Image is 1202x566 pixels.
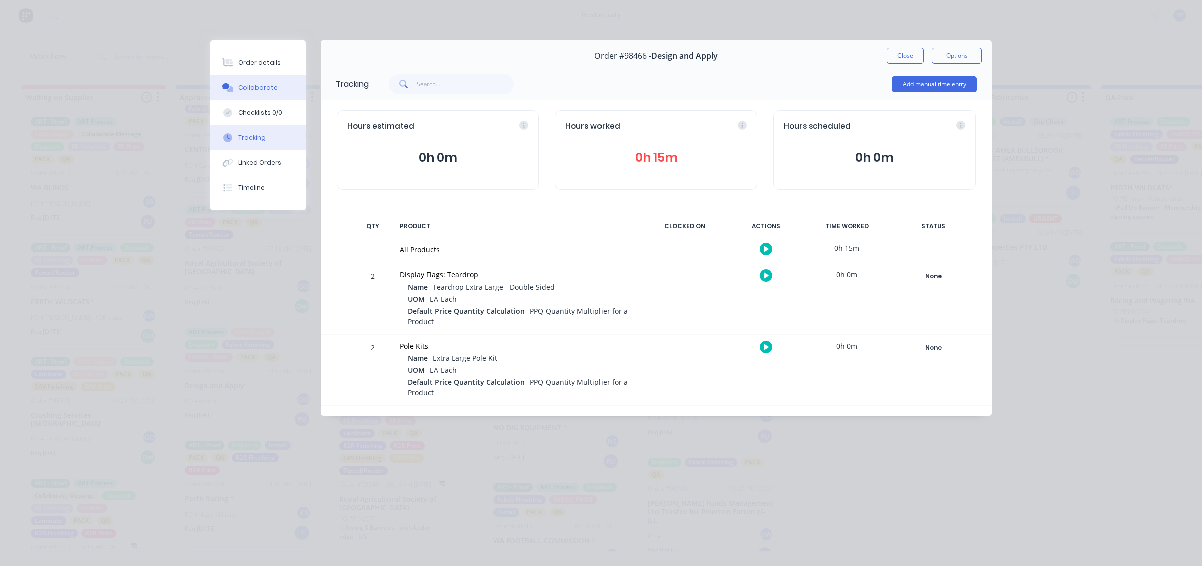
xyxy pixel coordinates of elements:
[809,216,884,237] div: TIME WORKED
[892,76,977,92] button: Add manual time entry
[336,78,369,90] div: Tracking
[408,377,525,387] span: Default Price Quantity Calculation
[647,216,722,237] div: CLOCKED ON
[238,58,281,67] div: Order details
[238,183,265,192] div: Timeline
[932,48,982,64] button: Options
[809,335,884,357] div: 0h 0m
[347,121,414,132] span: Hours estimated
[394,216,641,237] div: PRODUCT
[408,377,628,397] span: PPQ-Quantity Multiplier for a Product
[400,269,635,280] div: Display Flags: Teardrop
[358,265,388,334] div: 2
[408,306,628,326] span: PPQ-Quantity Multiplier for a Product
[890,216,976,237] div: STATUS
[651,51,718,61] span: Design and Apply
[784,121,851,132] span: Hours scheduled
[210,125,306,150] button: Tracking
[430,365,457,375] span: EA-Each
[238,133,266,142] div: Tracking
[896,341,970,355] button: None
[896,269,970,284] button: None
[238,158,281,167] div: Linked Orders
[433,282,555,292] span: Teardrop Extra Large - Double Sided
[358,336,388,405] div: 2
[210,100,306,125] button: Checklists 0/0
[210,150,306,175] button: Linked Orders
[408,365,425,375] span: UOM
[358,216,388,237] div: QTY
[897,270,969,283] div: None
[728,216,803,237] div: ACTIONS
[238,83,278,92] div: Collaborate
[210,175,306,200] button: Timeline
[408,294,425,304] span: UOM
[594,51,651,61] span: Order #98466 -
[210,75,306,100] button: Collaborate
[430,294,457,304] span: EA-Each
[408,353,428,363] span: Name
[887,48,924,64] button: Close
[210,50,306,75] button: Order details
[408,306,525,316] span: Default Price Quantity Calculation
[417,74,514,94] input: Search...
[400,341,635,351] div: Pole Kits
[565,148,747,167] button: 0h 15m
[809,237,884,259] div: 0h 15m
[408,281,428,292] span: Name
[347,148,528,167] button: 0h 0m
[897,341,969,354] div: None
[565,121,620,132] span: Hours worked
[809,263,884,286] div: 0h 0m
[238,108,282,117] div: Checklists 0/0
[433,353,497,363] span: Extra Large Pole Kit
[784,148,965,167] button: 0h 0m
[400,244,635,255] div: All Products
